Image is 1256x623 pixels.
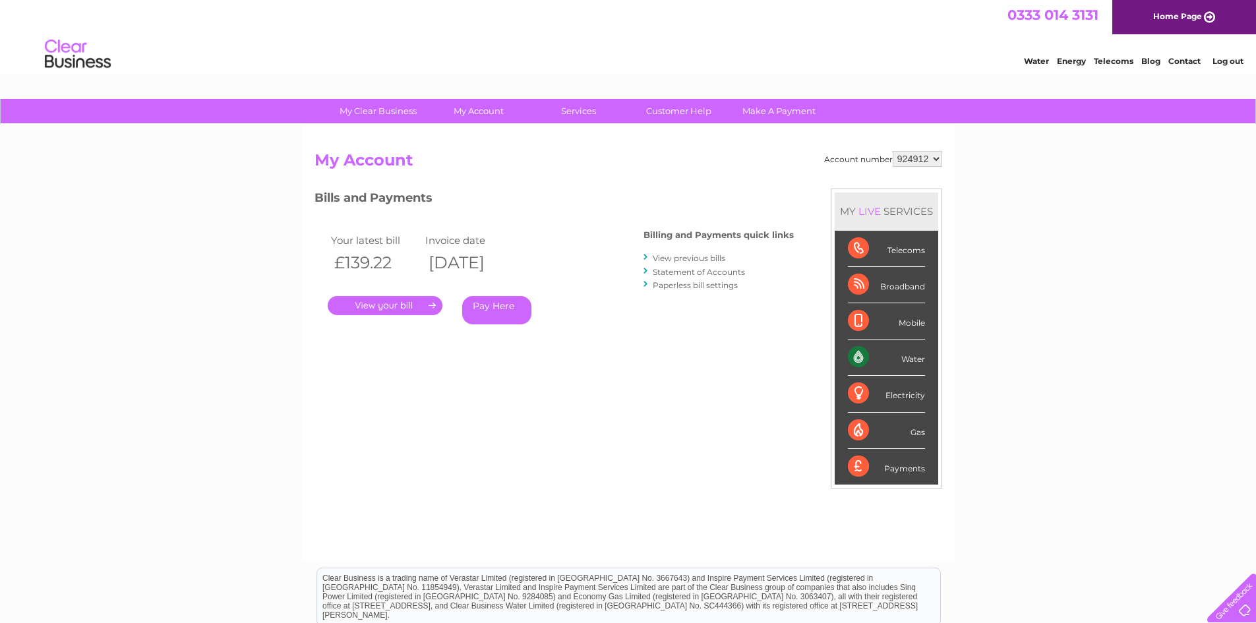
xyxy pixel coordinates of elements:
[44,34,111,74] img: logo.png
[824,151,942,167] div: Account number
[1212,56,1243,66] a: Log out
[1168,56,1201,66] a: Contact
[848,376,925,412] div: Electricity
[643,230,794,240] h4: Billing and Payments quick links
[424,99,533,123] a: My Account
[653,267,745,277] a: Statement of Accounts
[653,253,725,263] a: View previous bills
[653,280,738,290] a: Paperless bill settings
[856,205,883,218] div: LIVE
[324,99,433,123] a: My Clear Business
[422,231,517,249] td: Invoice date
[328,231,423,249] td: Your latest bill
[848,231,925,267] div: Telecoms
[835,193,938,230] div: MY SERVICES
[725,99,833,123] a: Make A Payment
[848,413,925,449] div: Gas
[1141,56,1160,66] a: Blog
[328,249,423,276] th: £139.22
[624,99,733,123] a: Customer Help
[848,449,925,485] div: Payments
[328,296,442,315] a: .
[848,340,925,376] div: Water
[317,7,940,64] div: Clear Business is a trading name of Verastar Limited (registered in [GEOGRAPHIC_DATA] No. 3667643...
[524,99,633,123] a: Services
[848,267,925,303] div: Broadband
[1024,56,1049,66] a: Water
[314,151,942,176] h2: My Account
[314,189,794,212] h3: Bills and Payments
[1007,7,1098,23] a: 0333 014 3131
[1057,56,1086,66] a: Energy
[1094,56,1133,66] a: Telecoms
[848,303,925,340] div: Mobile
[422,249,517,276] th: [DATE]
[462,296,531,324] a: Pay Here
